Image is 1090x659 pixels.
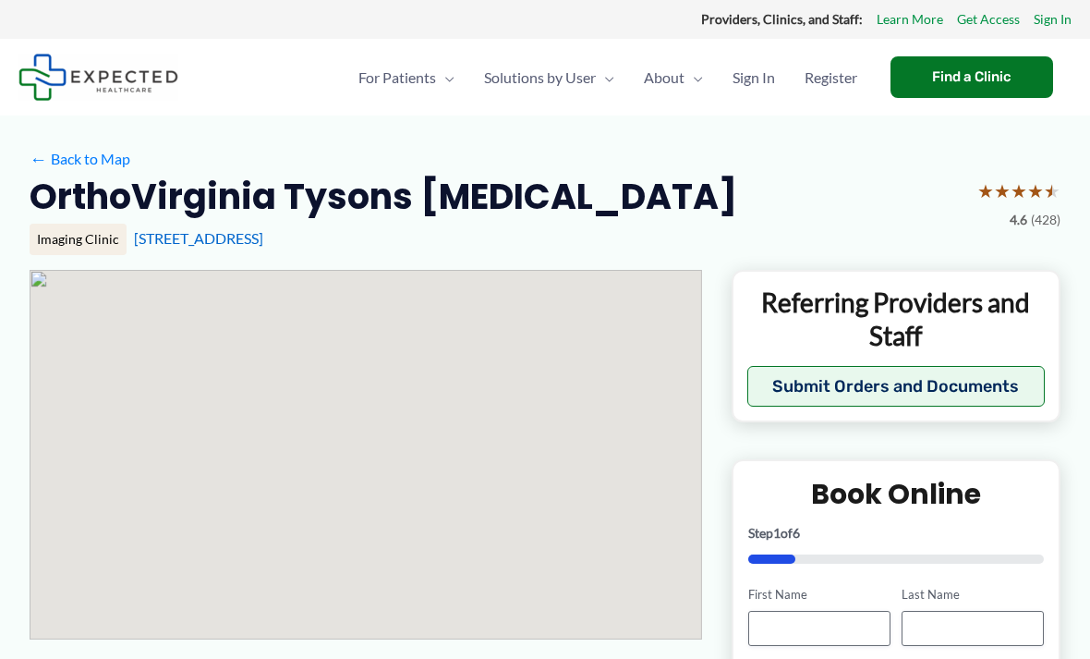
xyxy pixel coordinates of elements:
[358,45,436,110] span: For Patients
[1034,7,1072,31] a: Sign In
[793,525,800,541] span: 6
[701,11,863,27] strong: Providers, Clinics, and Staff:
[18,54,178,101] img: Expected Healthcare Logo - side, dark font, small
[877,7,943,31] a: Learn More
[134,229,263,247] a: [STREET_ADDRESS]
[30,150,47,167] span: ←
[1031,208,1060,232] span: (428)
[977,174,994,208] span: ★
[684,45,703,110] span: Menu Toggle
[629,45,718,110] a: AboutMenu Toggle
[644,45,684,110] span: About
[30,224,127,255] div: Imaging Clinic
[748,527,1044,540] p: Step of
[30,174,737,219] h2: OrthoVirginia Tysons [MEDICAL_DATA]
[748,586,890,604] label: First Name
[747,286,1045,353] p: Referring Providers and Staff
[902,586,1044,604] label: Last Name
[1010,208,1027,232] span: 4.6
[890,56,1053,98] a: Find a Clinic
[994,174,1011,208] span: ★
[790,45,872,110] a: Register
[436,45,454,110] span: Menu Toggle
[805,45,857,110] span: Register
[344,45,872,110] nav: Primary Site Navigation
[1044,174,1060,208] span: ★
[957,7,1020,31] a: Get Access
[1011,174,1027,208] span: ★
[30,145,130,173] a: ←Back to Map
[773,525,781,541] span: 1
[733,45,775,110] span: Sign In
[596,45,614,110] span: Menu Toggle
[718,45,790,110] a: Sign In
[748,476,1044,512] h2: Book Online
[1027,174,1044,208] span: ★
[469,45,629,110] a: Solutions by UserMenu Toggle
[484,45,596,110] span: Solutions by User
[344,45,469,110] a: For PatientsMenu Toggle
[747,366,1045,407] button: Submit Orders and Documents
